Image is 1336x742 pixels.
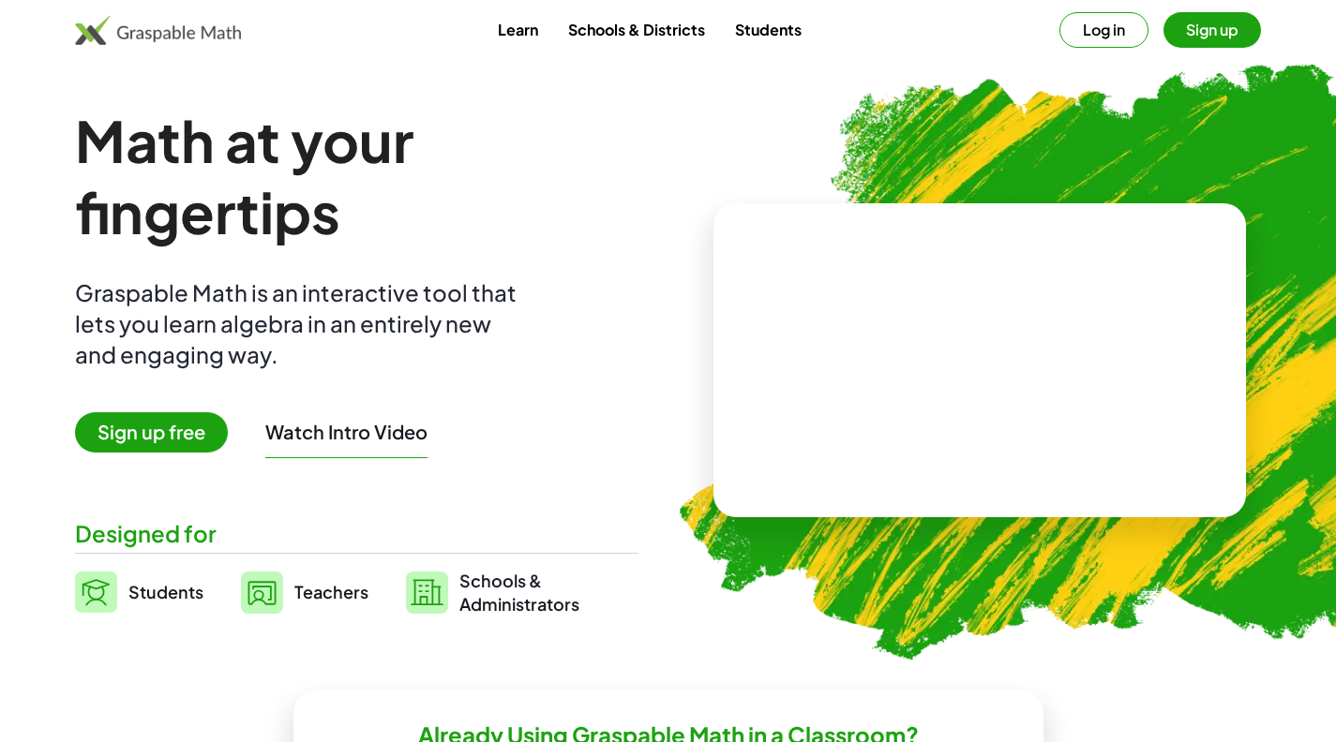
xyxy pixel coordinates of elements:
a: Students [75,569,203,616]
button: Sign up [1163,12,1261,48]
span: Schools & Administrators [459,569,579,616]
button: Watch Intro Video [265,420,428,444]
div: Graspable Math is an interactive tool that lets you learn algebra in an entirely new and engaging... [75,277,525,370]
span: Students [128,581,203,602]
a: Students [720,12,817,47]
h1: Math at your fingertips [75,105,638,247]
a: Schools &Administrators [406,569,579,616]
a: Teachers [241,569,368,616]
img: svg%3e [406,571,448,614]
a: Schools & Districts [553,12,720,47]
button: Log in [1059,12,1148,48]
span: Teachers [294,581,368,602]
div: Designed for [75,518,638,549]
img: svg%3e [75,571,117,613]
img: svg%3e [241,571,283,614]
a: Learn [483,12,553,47]
span: Sign up free [75,412,228,453]
video: What is this? This is dynamic math notation. Dynamic math notation plays a central role in how Gr... [839,290,1120,431]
